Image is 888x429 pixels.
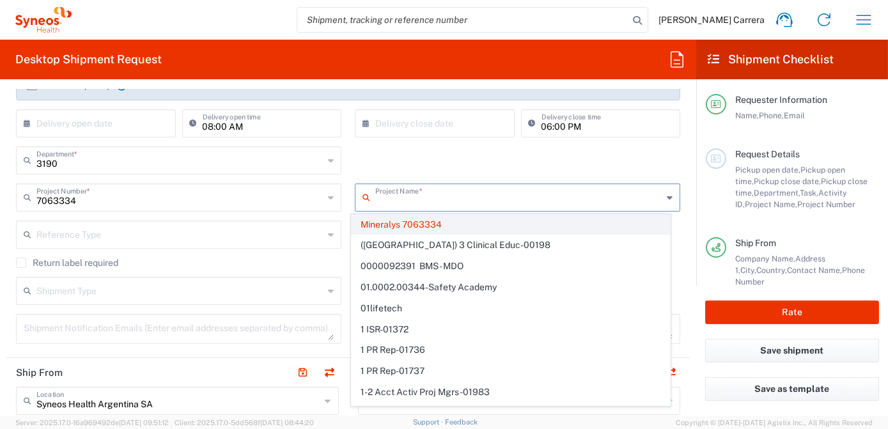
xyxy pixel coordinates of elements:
[352,277,670,297] span: 01.0002.00344-Safety Academy
[705,377,879,401] button: Save as template
[705,339,879,363] button: Save shipment
[705,300,879,324] button: Rate
[352,299,670,318] span: 01lifetech
[260,419,314,426] span: [DATE] 08:44:20
[735,149,800,159] span: Request Details
[352,382,670,402] span: 1-2 Acct Activ Proj Mgrs-01983
[756,265,787,275] span: Country,
[119,419,169,426] span: [DATE] 09:51:12
[797,199,855,209] span: Project Number
[759,111,784,120] span: Phone,
[352,361,670,381] span: 1 PR Rep-01737
[784,111,805,120] span: Email
[735,165,800,175] span: Pickup open date,
[735,254,795,263] span: Company Name,
[297,8,628,32] input: Shipment, tracking or reference number
[735,238,776,248] span: Ship From
[413,418,445,426] a: Support
[754,176,821,186] span: Pickup close date,
[800,188,818,198] span: Task,
[16,366,63,379] h2: Ship From
[745,199,797,209] span: Project Name,
[15,419,169,426] span: Server: 2025.17.0-16a969492de
[754,188,800,198] span: Department,
[735,95,827,105] span: Requester Information
[445,418,478,426] a: Feedback
[16,258,118,268] label: Return label required
[352,320,670,339] span: 1 ISR-01372
[352,215,670,235] span: Mineralys 7063334
[352,403,670,423] span: 10 Person FRM Team for Z-01808
[352,235,670,255] span: ([GEOGRAPHIC_DATA]) 3 Clinical Educ-00198
[15,52,162,67] h2: Desktop Shipment Request
[676,417,873,428] span: Copyright © [DATE]-[DATE] Agistix Inc., All Rights Reserved
[175,419,314,426] span: Client: 2025.17.0-5dd568f
[352,340,670,360] span: 1 PR Rep-01736
[787,265,842,275] span: Contact Name,
[352,256,670,276] span: 0000092391 BMS - MDO
[708,52,834,67] h2: Shipment Checklist
[658,14,765,26] span: [PERSON_NAME] Carrera
[735,111,759,120] span: Name,
[740,265,756,275] span: City,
